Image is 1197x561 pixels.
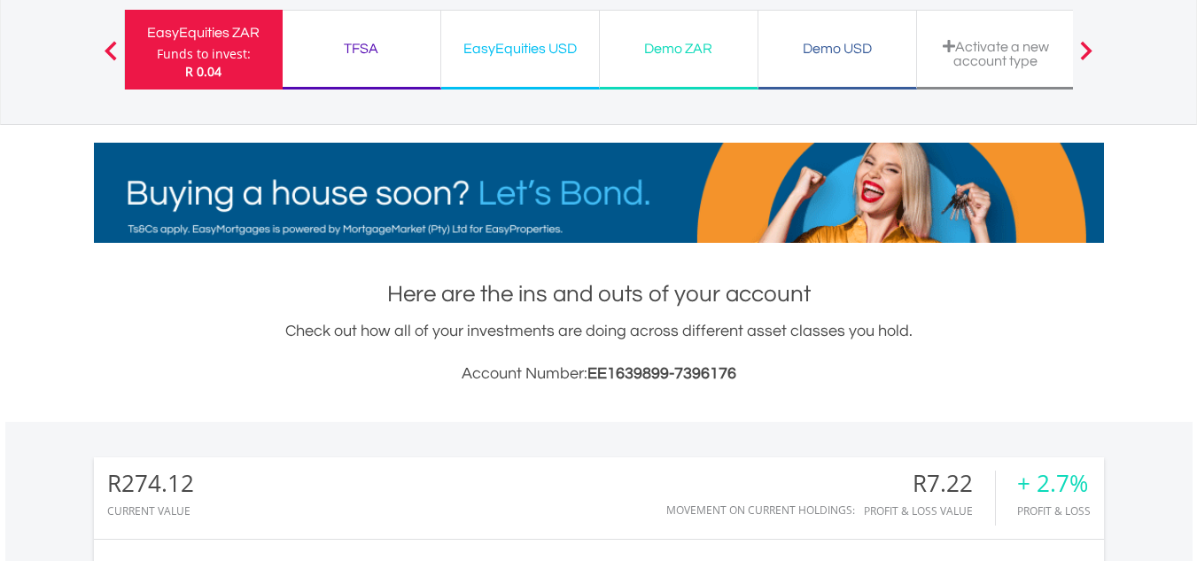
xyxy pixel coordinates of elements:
[94,319,1104,386] div: Check out how all of your investments are doing across different asset classes you hold.
[94,278,1104,310] h1: Here are the ins and outs of your account
[610,36,747,61] div: Demo ZAR
[94,362,1104,386] h3: Account Number:
[1017,471,1091,496] div: + 2.7%
[928,39,1064,68] div: Activate a new account type
[666,504,855,516] div: Movement on Current Holdings:
[94,143,1104,243] img: EasyMortage Promotion Banner
[1017,505,1091,517] div: Profit & Loss
[136,20,272,45] div: EasyEquities ZAR
[587,365,736,382] span: EE1639899-7396176
[864,505,995,517] div: Profit & Loss Value
[107,471,194,496] div: R274.12
[107,505,194,517] div: CURRENT VALUE
[185,63,222,80] span: R 0.04
[157,45,251,63] div: Funds to invest:
[293,36,430,61] div: TFSA
[864,471,995,496] div: R7.22
[452,36,588,61] div: EasyEquities USD
[769,36,906,61] div: Demo USD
